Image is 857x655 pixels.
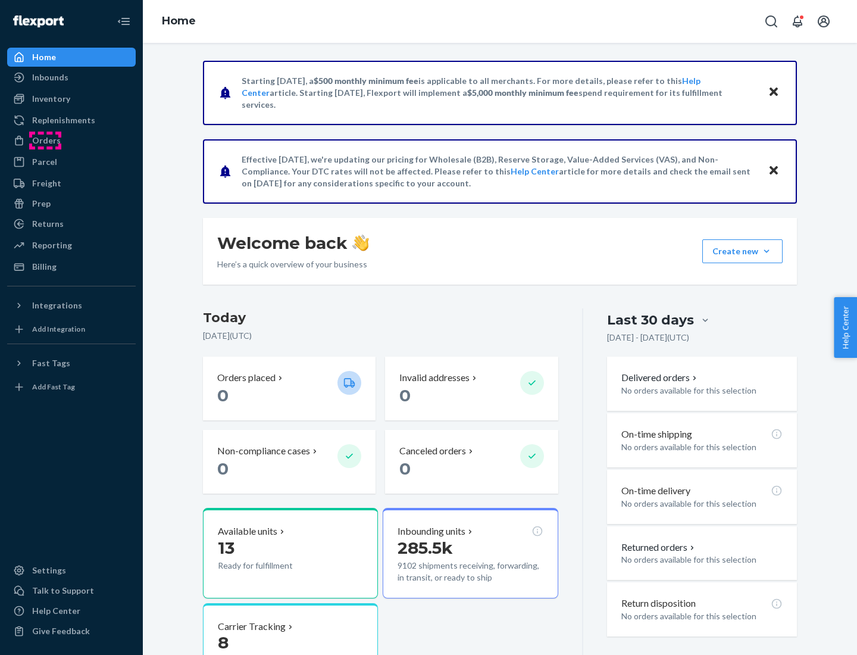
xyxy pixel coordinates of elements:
[621,484,690,498] p: On-time delivery
[218,620,286,634] p: Carrier Tracking
[32,564,66,576] div: Settings
[162,14,196,27] a: Home
[607,311,694,329] div: Last 30 days
[621,610,783,622] p: No orders available for this selection
[7,320,136,339] a: Add Integration
[812,10,836,33] button: Open account menu
[32,625,90,637] div: Give Feedback
[7,68,136,87] a: Inbounds
[32,300,82,311] div: Integrations
[32,156,57,168] div: Parcel
[7,601,136,620] a: Help Center
[7,194,136,213] a: Prep
[13,15,64,27] img: Flexport logo
[314,76,418,86] span: $500 monthly minimum fee
[203,430,376,494] button: Non-compliance cases 0
[786,10,809,33] button: Open notifications
[32,239,72,251] div: Reporting
[399,458,411,479] span: 0
[383,508,558,598] button: Inbounding units285.5k9102 shipments receiving, forwarding, in transit, or ready to ship
[7,152,136,171] a: Parcel
[32,261,57,273] div: Billing
[621,385,783,397] p: No orders available for this selection
[152,4,205,39] ol: breadcrumbs
[217,258,369,270] p: Here’s a quick overview of your business
[32,218,64,230] div: Returns
[32,51,56,63] div: Home
[702,239,783,263] button: Create new
[398,525,465,538] p: Inbounding units
[766,163,781,180] button: Close
[621,428,692,441] p: On-time shipping
[32,324,85,334] div: Add Integration
[7,561,136,580] a: Settings
[217,458,229,479] span: 0
[217,385,229,406] span: 0
[467,88,578,98] span: $5,000 monthly minimum fee
[7,236,136,255] a: Reporting
[217,444,310,458] p: Non-compliance cases
[621,441,783,453] p: No orders available for this selection
[7,581,136,600] a: Talk to Support
[203,330,558,342] p: [DATE] ( UTC )
[32,198,51,210] div: Prep
[399,444,466,458] p: Canceled orders
[32,93,70,105] div: Inventory
[7,89,136,108] a: Inventory
[32,71,68,83] div: Inbounds
[385,430,558,494] button: Canceled orders 0
[203,308,558,327] h3: Today
[7,214,136,233] a: Returns
[32,114,95,126] div: Replenishments
[398,560,543,584] p: 9102 shipments receiving, forwarding, in transit, or ready to ship
[352,235,369,251] img: hand-wave emoji
[218,560,328,572] p: Ready for fulfillment
[217,232,369,254] h1: Welcome back
[32,605,80,617] div: Help Center
[398,538,453,558] span: 285.5k
[621,597,696,610] p: Return disposition
[607,332,689,344] p: [DATE] - [DATE] ( UTC )
[621,371,699,385] button: Delivered orders
[7,48,136,67] a: Home
[32,177,61,189] div: Freight
[621,554,783,566] p: No orders available for this selection
[203,357,376,420] button: Orders placed 0
[32,135,61,146] div: Orders
[759,10,783,33] button: Open Search Box
[7,111,136,130] a: Replenishments
[32,357,70,369] div: Fast Tags
[7,257,136,276] a: Billing
[766,84,781,101] button: Close
[7,622,136,641] button: Give Feedback
[7,378,136,397] a: Add Fast Tag
[218,525,277,538] p: Available units
[32,585,94,597] div: Talk to Support
[112,10,136,33] button: Close Navigation
[242,154,756,189] p: Effective [DATE], we're updating our pricing for Wholesale (B2B), Reserve Storage, Value-Added Se...
[218,632,229,653] span: 8
[399,385,411,406] span: 0
[203,508,378,598] button: Available units13Ready for fulfillment
[399,371,470,385] p: Invalid addresses
[7,354,136,373] button: Fast Tags
[218,538,234,558] span: 13
[217,371,276,385] p: Orders placed
[242,75,756,111] p: Starting [DATE], a is applicable to all merchants. For more details, please refer to this article...
[621,498,783,510] p: No orders available for this selection
[7,296,136,315] button: Integrations
[511,166,559,176] a: Help Center
[834,297,857,358] button: Help Center
[7,131,136,150] a: Orders
[7,174,136,193] a: Freight
[32,382,75,392] div: Add Fast Tag
[621,541,697,554] button: Returned orders
[385,357,558,420] button: Invalid addresses 0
